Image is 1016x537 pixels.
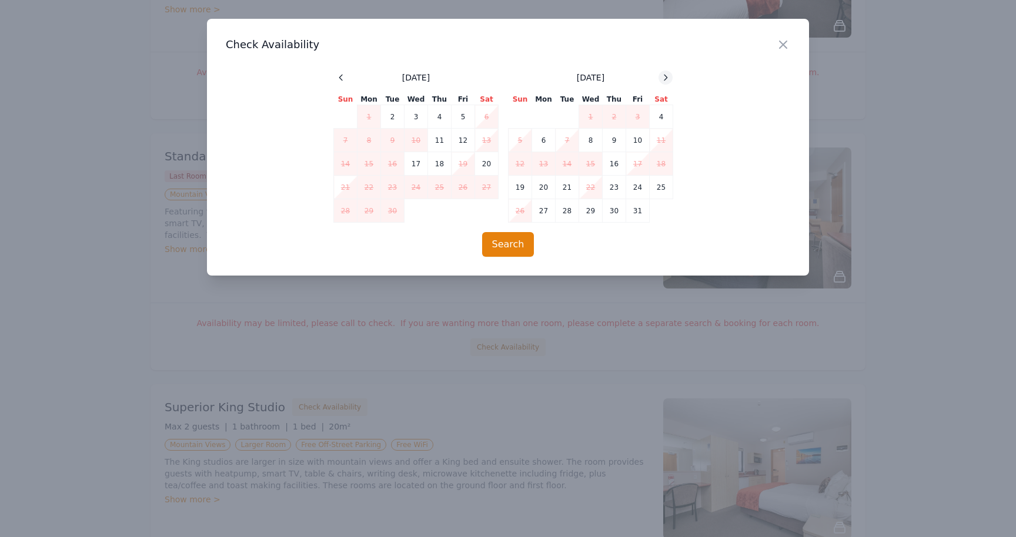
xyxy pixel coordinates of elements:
[603,176,626,199] td: 23
[532,199,556,223] td: 27
[405,94,428,105] th: Wed
[579,199,603,223] td: 29
[405,129,428,152] td: 10
[556,176,579,199] td: 21
[428,94,452,105] th: Thu
[334,152,357,176] td: 14
[579,152,603,176] td: 15
[475,105,499,129] td: 6
[532,152,556,176] td: 13
[556,152,579,176] td: 14
[556,94,579,105] th: Tue
[428,152,452,176] td: 18
[650,105,673,129] td: 4
[509,94,532,105] th: Sun
[452,152,475,176] td: 19
[532,176,556,199] td: 20
[475,176,499,199] td: 27
[357,94,381,105] th: Mon
[650,152,673,176] td: 18
[381,176,405,199] td: 23
[603,105,626,129] td: 2
[626,129,650,152] td: 10
[334,176,357,199] td: 21
[579,176,603,199] td: 22
[532,94,556,105] th: Mon
[626,199,650,223] td: 31
[577,72,604,83] span: [DATE]
[509,199,532,223] td: 26
[381,94,405,105] th: Tue
[626,176,650,199] td: 24
[556,199,579,223] td: 28
[381,129,405,152] td: 9
[650,129,673,152] td: 11
[626,105,650,129] td: 3
[532,129,556,152] td: 6
[405,176,428,199] td: 24
[475,129,499,152] td: 13
[603,152,626,176] td: 16
[579,129,603,152] td: 8
[579,94,603,105] th: Wed
[509,176,532,199] td: 19
[428,105,452,129] td: 4
[428,129,452,152] td: 11
[475,152,499,176] td: 20
[357,152,381,176] td: 15
[357,176,381,199] td: 22
[509,152,532,176] td: 12
[334,199,357,223] td: 28
[405,105,428,129] td: 3
[482,232,534,257] button: Search
[579,105,603,129] td: 1
[650,176,673,199] td: 25
[452,176,475,199] td: 26
[402,72,430,83] span: [DATE]
[626,152,650,176] td: 17
[603,129,626,152] td: 9
[357,199,381,223] td: 29
[226,38,790,52] h3: Check Availability
[603,199,626,223] td: 30
[334,94,357,105] th: Sun
[357,129,381,152] td: 8
[603,94,626,105] th: Thu
[650,94,673,105] th: Sat
[334,129,357,152] td: 7
[381,199,405,223] td: 30
[405,152,428,176] td: 17
[475,94,499,105] th: Sat
[381,105,405,129] td: 2
[428,176,452,199] td: 25
[626,94,650,105] th: Fri
[381,152,405,176] td: 16
[452,105,475,129] td: 5
[452,129,475,152] td: 12
[509,129,532,152] td: 5
[357,105,381,129] td: 1
[452,94,475,105] th: Fri
[556,129,579,152] td: 7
